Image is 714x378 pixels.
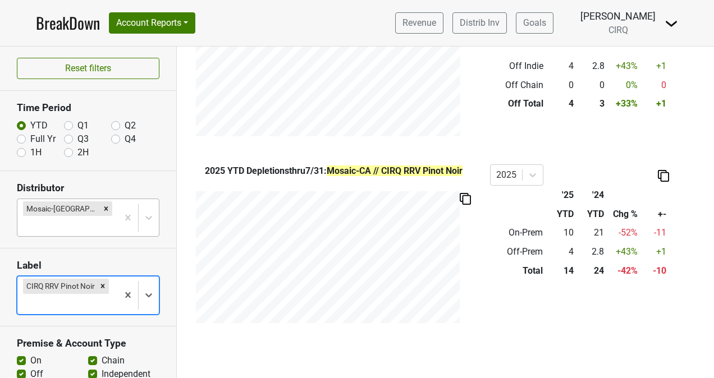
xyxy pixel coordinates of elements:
[576,242,607,261] td: 2.8
[327,165,463,176] span: Mosaic-CA // CIRQ RRV Pinot Noir
[576,95,607,114] td: 3
[30,146,42,159] label: 1H
[77,132,89,146] label: Q3
[608,25,628,35] span: CIRQ
[640,95,669,114] td: +1
[640,76,669,95] td: 0
[97,279,109,293] div: Remove CIRQ RRV Pinot Noir
[576,57,607,76] td: 2.8
[17,182,159,194] h3: Distributor
[185,164,482,178] div: YTD Depletions thru 7/31 :
[576,224,607,243] td: 21
[490,224,545,243] td: On-Prem
[607,205,640,224] th: Chg %
[23,279,97,293] div: CIRQ RRV Pinot Noir
[576,261,607,280] td: 24
[23,201,100,216] div: Mosaic-[GEOGRAPHIC_DATA]
[109,12,195,34] button: Account Reports
[205,165,227,176] span: 2025
[665,17,678,30] img: Dropdown Menu
[546,242,576,261] td: 4
[546,224,576,243] td: 10
[452,12,507,34] a: Distrib Inv
[30,354,42,367] label: On
[77,119,89,132] label: Q1
[546,205,576,224] th: YTD
[490,95,546,114] td: Off Total
[640,242,669,261] td: +1
[125,132,136,146] label: Q4
[576,205,607,224] th: YTD
[607,95,640,114] td: +33 %
[640,205,669,224] th: +-
[546,57,576,76] td: 4
[36,11,100,35] a: BreakDown
[516,12,553,34] a: Goals
[580,9,656,24] div: [PERSON_NAME]
[546,186,576,205] th: '25
[640,261,669,280] td: -10
[576,186,607,205] th: '24
[490,242,545,261] td: Off-Prem
[125,119,136,132] label: Q2
[607,76,640,95] td: 0 %
[607,57,640,76] td: +43 %
[490,76,546,95] td: Off Chain
[30,119,48,132] label: YTD
[17,102,159,114] h3: Time Period
[100,201,112,216] div: Remove Mosaic-CA
[640,224,669,243] td: -11
[102,354,125,367] label: Chain
[17,58,159,79] button: Reset filters
[640,57,669,76] td: +1
[607,261,640,280] td: -42 %
[77,146,89,159] label: 2H
[546,76,576,95] td: 0
[607,242,640,261] td: +43 %
[546,95,576,114] td: 4
[546,261,576,280] td: 14
[395,12,443,34] a: Revenue
[576,76,607,95] td: 0
[460,193,471,205] img: Copy to clipboard
[17,260,159,271] h3: Label
[607,224,640,243] td: -52 %
[490,261,545,280] td: Total
[490,57,546,76] td: Off Indie
[30,132,56,146] label: Full Yr
[17,338,159,349] h3: Premise & Account Type
[658,170,669,182] img: Copy to clipboard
